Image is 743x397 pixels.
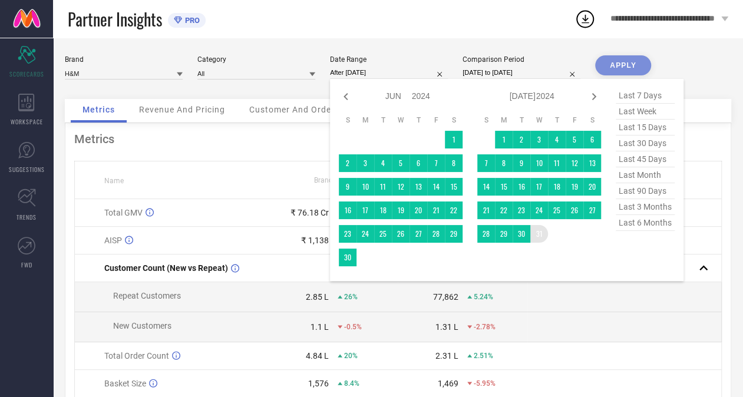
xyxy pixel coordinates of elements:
[574,8,596,29] div: Open download list
[445,225,463,243] td: Sat Jun 29 2024
[474,352,493,360] span: 2.51%
[356,154,374,172] td: Mon Jun 03 2024
[616,120,675,135] span: last 15 days
[344,352,358,360] span: 20%
[435,322,458,332] div: 1.31 L
[445,115,463,125] th: Saturday
[356,178,374,196] td: Mon Jun 10 2024
[410,225,427,243] td: Thu Jun 27 2024
[11,117,43,126] span: WORKSPACE
[445,201,463,219] td: Sat Jun 22 2024
[339,249,356,266] td: Sun Jun 30 2024
[530,201,548,219] td: Wed Jul 24 2024
[356,201,374,219] td: Mon Jun 17 2024
[427,115,445,125] th: Friday
[104,177,124,185] span: Name
[474,293,493,301] span: 5.24%
[548,131,566,148] td: Thu Jul 04 2024
[197,55,315,64] div: Category
[477,178,495,196] td: Sun Jul 14 2024
[495,225,513,243] td: Mon Jul 29 2024
[308,379,329,388] div: 1,576
[495,178,513,196] td: Mon Jul 15 2024
[139,105,225,114] span: Revenue And Pricing
[495,154,513,172] td: Mon Jul 08 2024
[433,292,458,302] div: 77,862
[104,379,146,388] span: Basket Size
[445,131,463,148] td: Sat Jun 01 2024
[74,132,722,146] div: Metrics
[392,154,410,172] td: Wed Jun 05 2024
[513,225,530,243] td: Tue Jul 30 2024
[427,225,445,243] td: Fri Jun 28 2024
[374,201,392,219] td: Tue Jun 18 2024
[410,154,427,172] td: Thu Jun 06 2024
[410,115,427,125] th: Thursday
[616,215,675,231] span: last 6 months
[566,154,583,172] td: Fri Jul 12 2024
[356,115,374,125] th: Monday
[104,208,143,217] span: Total GMV
[339,225,356,243] td: Sun Jun 23 2024
[463,55,580,64] div: Comparison Period
[583,201,601,219] td: Sat Jul 27 2024
[339,201,356,219] td: Sun Jun 16 2024
[311,322,329,332] div: 1.1 L
[374,178,392,196] td: Tue Jun 11 2024
[445,154,463,172] td: Sat Jun 08 2024
[339,178,356,196] td: Sun Jun 09 2024
[9,165,45,174] span: SUGGESTIONS
[477,201,495,219] td: Sun Jul 21 2024
[301,236,329,245] div: ₹ 1,138
[583,115,601,125] th: Saturday
[513,131,530,148] td: Tue Jul 02 2024
[410,201,427,219] td: Thu Jun 20 2024
[583,131,601,148] td: Sat Jul 06 2024
[356,225,374,243] td: Mon Jun 24 2024
[616,199,675,215] span: last 3 months
[616,104,675,120] span: last week
[306,351,329,360] div: 4.84 L
[548,115,566,125] th: Thursday
[566,178,583,196] td: Fri Jul 19 2024
[344,379,359,388] span: 8.4%
[344,323,362,331] span: -0.5%
[530,225,548,243] td: Wed Jul 31 2024
[290,208,329,217] div: ₹ 76.18 Cr
[249,105,339,114] span: Customer And Orders
[495,201,513,219] td: Mon Jul 22 2024
[583,178,601,196] td: Sat Jul 20 2024
[113,321,171,330] span: New Customers
[513,154,530,172] td: Tue Jul 09 2024
[104,263,228,273] span: Customer Count (New vs Repeat)
[82,105,115,114] span: Metrics
[566,131,583,148] td: Fri Jul 05 2024
[344,293,358,301] span: 26%
[306,292,329,302] div: 2.85 L
[495,115,513,125] th: Monday
[104,351,169,360] span: Total Order Count
[513,201,530,219] td: Tue Jul 23 2024
[474,323,496,331] span: -2.78%
[477,154,495,172] td: Sun Jul 07 2024
[616,167,675,183] span: last month
[68,7,162,31] span: Partner Insights
[374,225,392,243] td: Tue Jun 25 2024
[530,115,548,125] th: Wednesday
[435,351,458,360] div: 2.31 L
[392,201,410,219] td: Wed Jun 19 2024
[548,201,566,219] td: Thu Jul 25 2024
[445,178,463,196] td: Sat Jun 15 2024
[566,201,583,219] td: Fri Jul 26 2024
[21,260,32,269] span: FWD
[374,154,392,172] td: Tue Jun 04 2024
[587,90,601,104] div: Next month
[583,154,601,172] td: Sat Jul 13 2024
[392,178,410,196] td: Wed Jun 12 2024
[113,291,181,300] span: Repeat Customers
[182,16,200,25] span: PRO
[330,55,448,64] div: Date Range
[530,154,548,172] td: Wed Jul 10 2024
[477,225,495,243] td: Sun Jul 28 2024
[374,115,392,125] th: Tuesday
